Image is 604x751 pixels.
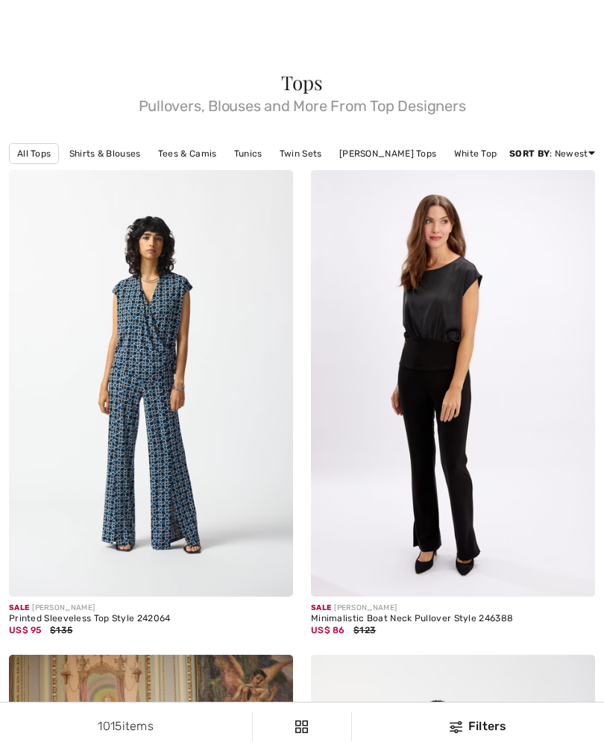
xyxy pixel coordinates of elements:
[447,144,509,163] a: White Tops
[227,144,270,163] a: Tunics
[151,144,224,163] a: Tees & Camis
[9,614,293,624] div: Printed Sleeveless Top Style 242064
[509,148,550,159] strong: Sort By
[9,625,42,635] span: US$ 95
[9,143,59,164] a: All Tops
[332,144,444,163] a: [PERSON_NAME] Tops
[50,625,72,635] span: $135
[353,625,376,635] span: $123
[272,144,330,163] a: Twin Sets
[507,706,589,744] iframe: Opens a widget where you can chat to one of our agents
[62,144,148,163] a: Shirts & Blouses
[311,614,595,624] div: Minimalistic Boat Neck Pullover Style 246388
[311,170,595,597] img: Minimalistic Boat Neck Pullover Style 246388. Black
[9,170,293,597] img: Printed Sleeveless Top Style 242064. Black/Multi
[9,603,293,614] div: [PERSON_NAME]
[509,147,595,160] div: : Newest
[9,92,595,113] span: Pullovers, Blouses and More From Top Designers
[9,603,29,612] span: Sale
[311,603,595,614] div: [PERSON_NAME]
[281,69,322,95] span: Tops
[361,717,595,735] div: Filters
[311,603,331,612] span: Sale
[311,625,345,635] span: US$ 86
[295,720,308,733] img: Filters
[98,719,122,733] span: 1015
[450,721,462,733] img: Filters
